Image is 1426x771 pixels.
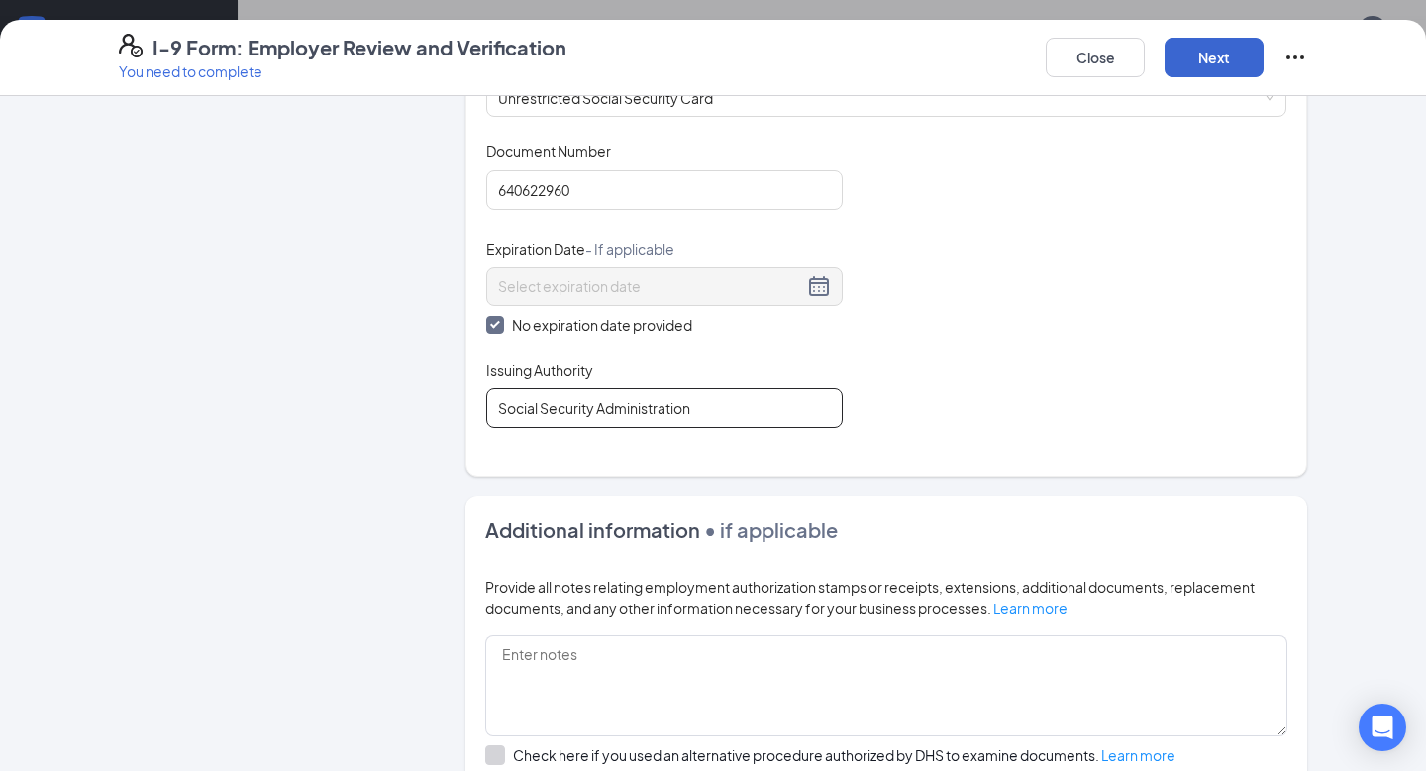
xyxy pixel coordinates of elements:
[119,61,566,81] p: You need to complete
[585,240,674,258] span: - If applicable
[485,517,700,542] span: Additional information
[498,78,1274,116] span: Unrestricted Social Security Card
[486,141,611,161] span: Document Number
[1046,38,1145,77] button: Close
[486,360,593,380] span: Issuing Authority
[1359,704,1406,751] div: Open Intercom Messenger
[513,745,1175,765] div: Check here if you used an alternative procedure authorized by DHS to examine documents.
[153,34,566,61] h4: I-9 Form: Employer Review and Verification
[700,517,838,542] span: • if applicable
[1165,38,1264,77] button: Next
[498,275,803,297] input: Select expiration date
[993,600,1068,617] a: Learn more
[119,34,143,57] svg: FormI9EVerifyIcon
[486,239,674,259] span: Expiration Date
[504,314,700,336] span: No expiration date provided
[1283,46,1307,69] svg: Ellipses
[1101,746,1175,764] a: Learn more
[485,578,1255,617] span: Provide all notes relating employment authorization stamps or receipts, extensions, additional do...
